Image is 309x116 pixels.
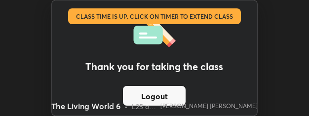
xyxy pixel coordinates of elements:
[132,101,156,112] div: L25 of Course On Botany for NEET Conquer 4 2026
[124,101,128,112] div: •
[85,59,223,74] h2: Thank you for taking the class
[123,86,186,106] button: Logout
[51,100,120,112] div: The Living World 6
[160,103,258,110] div: [PERSON_NAME] [PERSON_NAME]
